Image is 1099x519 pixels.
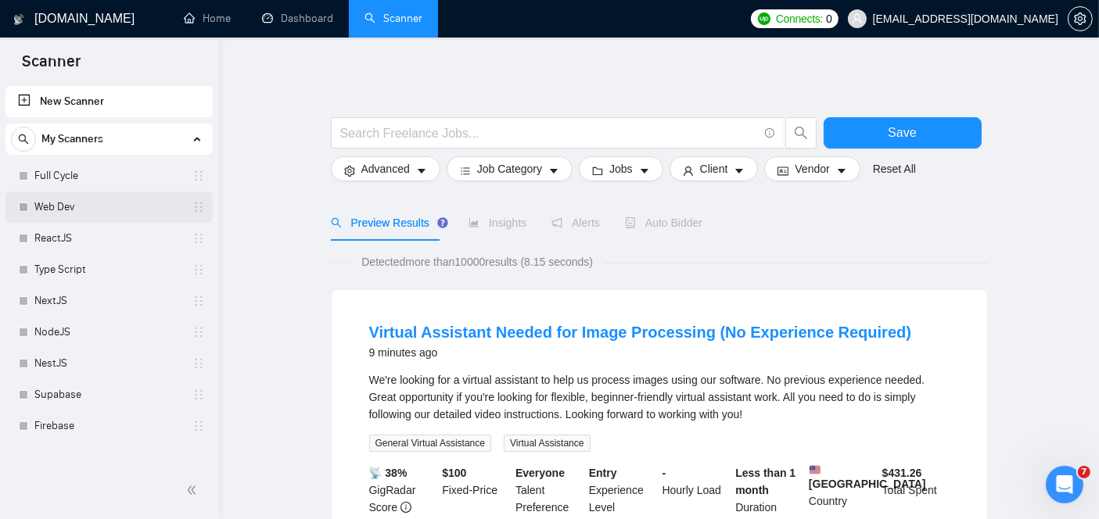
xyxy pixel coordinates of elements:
[447,156,573,181] button: barsJob Categorycaret-down
[192,357,205,370] span: holder
[331,217,444,229] span: Preview Results
[350,253,604,270] span: Detected more than 10000 results (8.15 seconds)
[34,254,183,285] a: Type Script
[1046,466,1083,503] iframe: Intercom live chat
[512,464,586,516] div: Talent Preference
[34,410,183,442] a: Firebase
[192,326,205,338] span: holder
[1078,466,1090,478] span: 7
[734,165,745,177] span: caret-down
[824,117,982,149] button: Save
[1068,6,1093,31] button: setting
[34,191,183,223] a: Web Dev
[262,12,333,25] a: dashboardDashboard
[778,165,788,177] span: idcard
[765,128,775,138] span: info-circle
[551,217,600,229] span: Alerts
[41,123,103,155] span: My Scanners
[625,217,702,229] span: Auto Bidder
[469,217,479,228] span: area-chart
[192,232,205,245] span: holder
[34,223,183,254] a: ReactJS
[515,467,565,479] b: Everyone
[670,156,759,181] button: userClientcaret-down
[34,379,183,410] a: Supabase
[9,50,93,83] span: Scanner
[639,165,650,177] span: caret-down
[873,160,916,177] a: Reset All
[1068,13,1093,25] a: setting
[551,217,562,228] span: notification
[809,464,926,490] b: [GEOGRAPHIC_DATA]
[888,123,916,142] span: Save
[735,467,796,496] b: Less than 1 month
[186,482,202,498] span: double-left
[366,464,440,516] div: GigRadar Score
[344,165,355,177] span: setting
[795,160,829,177] span: Vendor
[18,86,200,117] a: New Scanner
[879,464,953,516] div: Total Spent
[34,317,183,348] a: NodeJS
[369,371,950,423] div: We're looking for a virtual assistant to help us process images using our software. No previous e...
[592,165,603,177] span: folder
[810,464,821,475] img: 🇺🇸
[786,126,816,140] span: search
[365,12,422,25] a: searchScanner
[34,160,183,191] a: Full Cycle
[5,86,213,117] li: New Scanner
[460,165,471,177] span: bars
[192,170,205,182] span: holder
[732,464,806,516] div: Duration
[764,156,860,181] button: idcardVendorcaret-down
[663,467,666,479] b: -
[331,217,342,228] span: search
[400,502,411,513] span: info-circle
[369,324,912,341] a: Virtual Assistant Needed for Image Processing (No Experience Required)
[331,156,440,181] button: settingAdvancedcaret-down
[504,435,591,452] span: Virtual Assistance
[442,467,466,479] b: $ 100
[579,156,663,181] button: folderJobscaret-down
[369,435,492,452] span: General Virtual Assistance
[11,127,36,152] button: search
[785,117,817,149] button: search
[548,165,559,177] span: caret-down
[369,467,408,479] b: 📡 38%
[700,160,728,177] span: Client
[659,464,733,516] div: Hourly Load
[34,285,183,317] a: NextJS
[361,160,410,177] span: Advanced
[683,165,694,177] span: user
[758,13,770,25] img: upwork-logo.png
[586,464,659,516] div: Experience Level
[469,217,526,229] span: Insights
[369,343,912,362] div: 9 minutes ago
[776,10,823,27] span: Connects:
[826,10,832,27] span: 0
[340,123,758,143] input: Search Freelance Jobs...
[477,160,542,177] span: Job Category
[436,216,450,230] div: Tooltip anchor
[34,348,183,379] a: NestJS
[806,464,879,516] div: Country
[416,165,427,177] span: caret-down
[13,7,24,32] img: logo
[192,201,205,213] span: holder
[192,295,205,307] span: holder
[184,12,231,25] a: homeHome
[852,13,863,24] span: user
[192,263,205,276] span: holder
[1068,13,1092,25] span: setting
[882,467,922,479] b: $ 431.26
[589,467,617,479] b: Entry
[12,134,35,145] span: search
[836,165,847,177] span: caret-down
[625,217,636,228] span: robot
[439,464,512,516] div: Fixed-Price
[5,123,213,442] li: My Scanners
[192,388,205,401] span: holder
[609,160,633,177] span: Jobs
[192,420,205,432] span: holder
